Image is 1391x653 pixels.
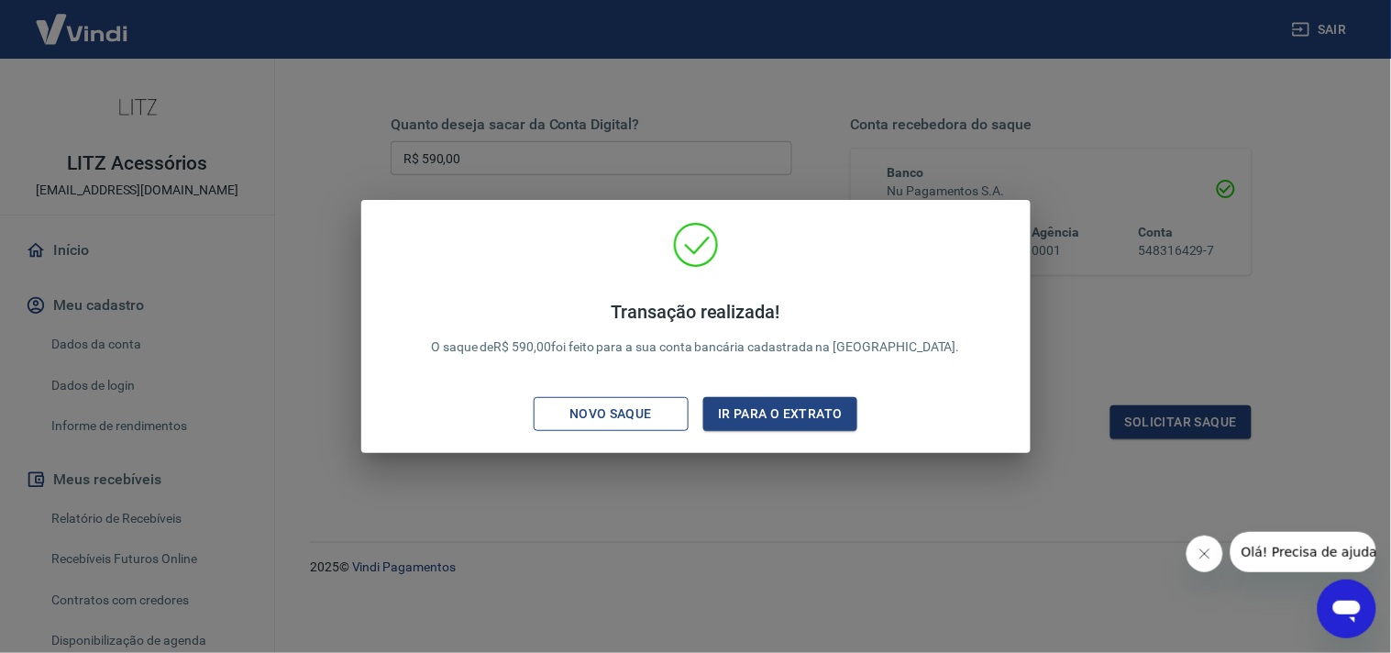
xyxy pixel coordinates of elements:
[534,397,689,431] button: Novo saque
[547,403,674,426] div: Novo saque
[1318,580,1376,638] iframe: Botão para abrir a janela de mensagens
[703,397,858,431] button: Ir para o extrato
[431,301,960,323] h4: Transação realizada!
[11,13,154,28] span: Olá! Precisa de ajuda?
[1231,532,1376,572] iframe: Mensagem da empresa
[431,301,960,357] p: O saque de R$ 590,00 foi feito para a sua conta bancária cadastrada na [GEOGRAPHIC_DATA].
[1187,536,1223,572] iframe: Fechar mensagem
